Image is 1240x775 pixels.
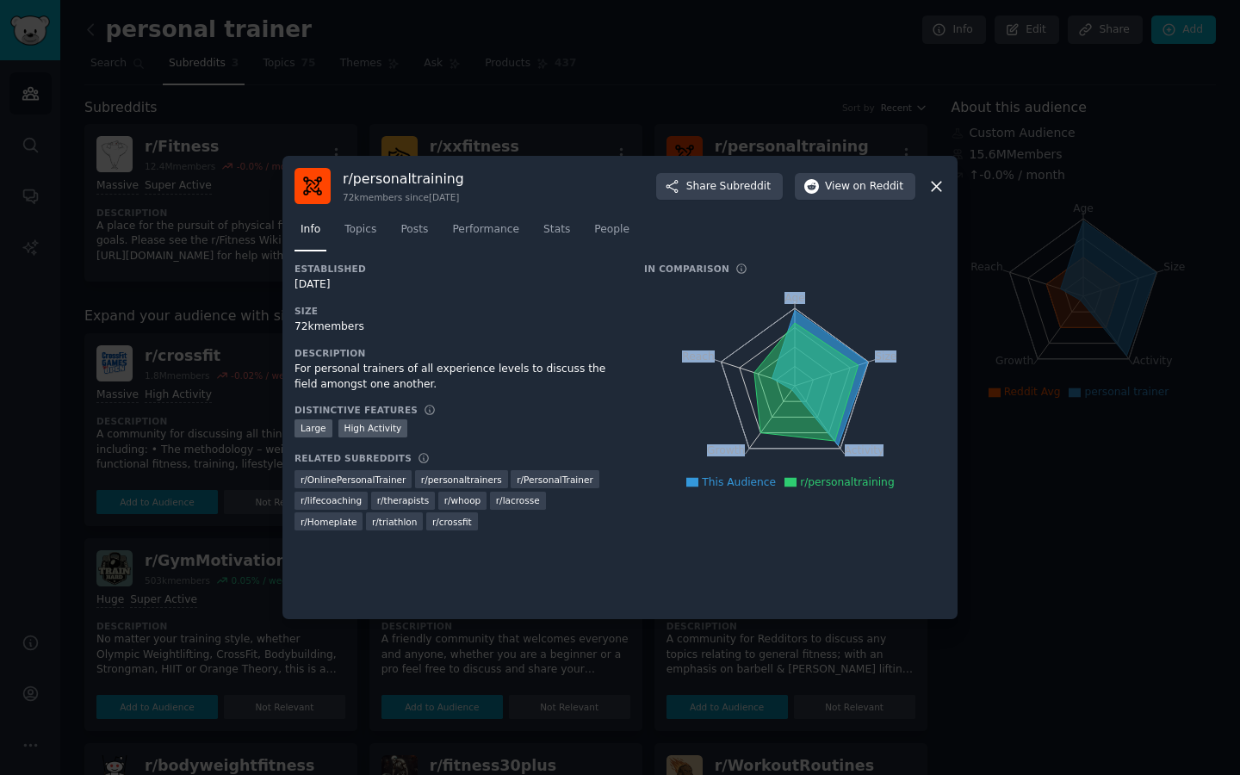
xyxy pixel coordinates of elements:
[784,292,805,304] tspan: Age
[496,494,540,506] span: r/ lacrosse
[344,222,376,238] span: Topics
[444,494,481,506] span: r/ whoop
[394,216,434,251] a: Posts
[686,179,771,195] span: Share
[343,191,464,203] div: 72k members since [DATE]
[294,347,620,359] h3: Description
[875,350,896,363] tspan: Size
[517,474,592,486] span: r/ PersonalTrainer
[377,494,429,506] span: r/ therapists
[343,170,464,188] h3: r/ personaltraining
[644,263,729,275] h3: In Comparison
[432,516,472,528] span: r/ crossfit
[294,362,620,392] div: For personal trainers of all experience levels to discuss the field amongst one another.
[853,179,903,195] span: on Reddit
[446,216,525,251] a: Performance
[400,222,428,238] span: Posts
[294,277,620,293] div: [DATE]
[543,222,570,238] span: Stats
[421,474,502,486] span: r/ personaltrainers
[825,179,903,195] span: View
[682,350,715,363] tspan: Reach
[338,419,408,437] div: High Activity
[294,419,332,437] div: Large
[702,476,776,488] span: This Audience
[301,474,406,486] span: r/ OnlinePersonalTrainer
[656,173,783,201] button: ShareSubreddit
[372,516,417,528] span: r/ triathlon
[294,319,620,335] div: 72k members
[594,222,629,238] span: People
[294,168,331,204] img: personaltraining
[537,216,576,251] a: Stats
[294,452,412,464] h3: Related Subreddits
[294,404,418,416] h3: Distinctive Features
[452,222,519,238] span: Performance
[845,445,884,457] tspan: Activity
[294,263,620,275] h3: Established
[338,216,382,251] a: Topics
[707,445,745,457] tspan: Growth
[795,173,915,201] button: Viewon Reddit
[301,516,356,528] span: r/ Homeplate
[301,494,362,506] span: r/ lifecoaching
[294,305,620,317] h3: Size
[588,216,635,251] a: People
[294,216,326,251] a: Info
[301,222,320,238] span: Info
[720,179,771,195] span: Subreddit
[800,476,895,488] span: r/personaltraining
